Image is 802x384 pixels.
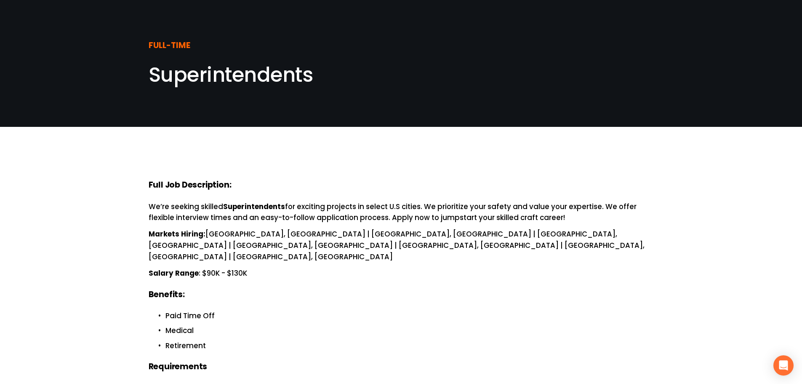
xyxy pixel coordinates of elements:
strong: Requirements [149,361,208,372]
p: Paid Time Off [165,310,654,322]
strong: FULL-TIME [149,40,190,51]
p: We’re seeking skilled for exciting projects in select U.S cities. We prioritize your safety and v... [149,201,654,224]
p: : $90K - $130K [149,268,654,279]
strong: Salary Range [149,268,199,278]
div: Open Intercom Messenger [773,355,794,376]
p: Retirement [165,340,654,352]
strong: Markets Hiring: [149,229,205,239]
p: [GEOGRAPHIC_DATA], [GEOGRAPHIC_DATA] | [GEOGRAPHIC_DATA], [GEOGRAPHIC_DATA] | [GEOGRAPHIC_DATA], ... [149,228,654,263]
strong: Superintendents [223,201,285,212]
strong: Benefits: [149,289,185,300]
span: Superintendents [149,61,313,89]
p: Medical [165,325,654,336]
strong: Full Job Description: [149,179,232,191]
